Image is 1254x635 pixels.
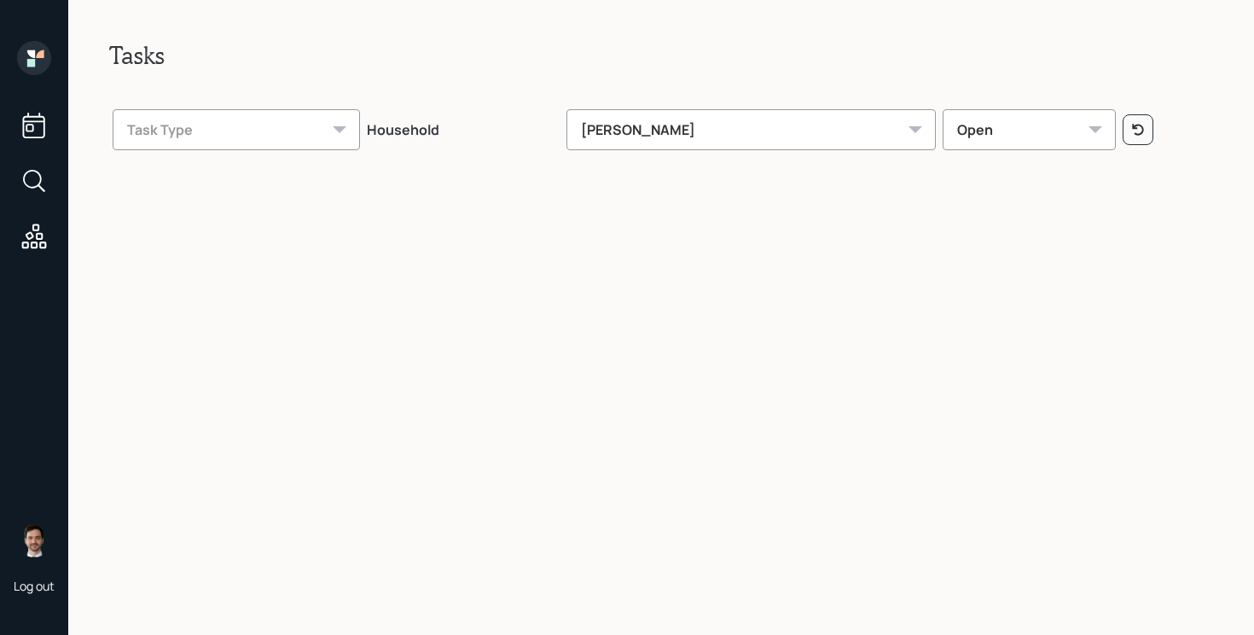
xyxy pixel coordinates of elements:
div: [PERSON_NAME] [566,109,936,150]
th: Household [363,97,562,157]
h2: Tasks [109,41,1213,70]
div: Log out [14,578,55,594]
div: Open [943,109,1116,150]
div: Task Type [113,109,360,150]
img: jonah-coleman-headshot.png [17,523,51,557]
